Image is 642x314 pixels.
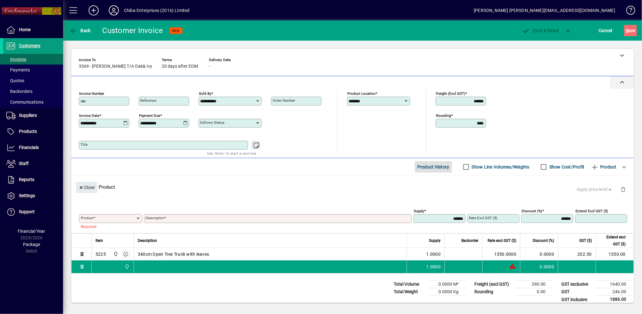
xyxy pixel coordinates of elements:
button: Delete [616,182,631,197]
mat-label: Rate excl GST ($) [469,216,497,220]
a: Communications [3,97,63,107]
td: Rounding [471,288,515,296]
mat-label: Invoice number [79,91,104,96]
app-page-header-button: Back [63,25,98,36]
mat-label: Reference [140,98,156,103]
a: Support [3,204,63,220]
span: Apply price level [577,186,613,193]
button: Save [624,25,637,36]
span: 1.0000 [426,264,441,270]
td: 0.00 [515,288,553,296]
span: Rate excl GST ($) [488,237,516,244]
button: Cancel [597,25,614,36]
span: GST ($) [579,237,592,244]
span: Reports [19,177,34,182]
a: Backorders [3,86,63,97]
td: 0.0000 M³ [428,281,466,288]
span: Customers [19,43,40,48]
span: Central [123,263,130,270]
span: Financials [19,145,39,150]
a: Financials [3,140,63,156]
a: Quotes [3,75,63,86]
div: Product [71,175,634,198]
a: Knowledge Base [622,1,634,22]
mat-label: Payment due [139,113,160,118]
div: Customer Invoice [102,26,163,36]
mat-label: Sold by [199,91,211,96]
label: Show Cost/Profit [548,164,585,170]
button: Post & Email [519,25,562,36]
span: P [533,28,536,33]
span: ost & Email [522,28,559,33]
mat-label: Description [146,216,164,220]
span: Product History [417,162,449,172]
span: Item [95,237,103,244]
a: Home [3,22,63,38]
span: Supply [429,237,441,244]
span: Back [70,28,91,33]
a: Staff [3,156,63,172]
span: Support [19,209,35,214]
span: Package [23,242,40,247]
button: Back [68,25,92,36]
button: Product History [415,161,452,173]
a: Invoices [3,54,63,65]
td: GST [558,288,596,296]
mat-label: Product [81,216,94,220]
div: 1350.0000 [486,251,516,257]
span: 340cm Open Tree Trunk with leaves [138,251,209,257]
mat-label: Freight (excl GST) [436,91,465,96]
a: Payments [3,65,63,75]
span: Quotes [6,78,24,83]
mat-label: Invoice date [79,113,99,118]
span: - [209,64,210,69]
mat-error: Required [81,223,137,230]
span: Extend excl GST ($) [600,234,626,248]
mat-label: Rounding [436,113,451,118]
div: [PERSON_NAME] [PERSON_NAME][EMAIL_ADDRESS][DOMAIN_NAME] [474,5,615,15]
span: Payments [6,67,30,72]
span: Financial Year [18,229,45,234]
span: 1.0000 [426,251,441,257]
td: Freight (excl GST) [471,281,515,288]
td: Total Volume [390,281,428,288]
a: Reports [3,172,63,188]
span: Invoices [6,57,26,62]
a: Products [3,124,63,140]
button: Apply price level [574,184,616,195]
span: Settings [19,193,35,198]
mat-label: Product location [347,91,375,96]
app-page-header-button: Delete [616,186,631,192]
td: 0.0000 [520,260,558,273]
span: 20 days after EOM [162,64,198,69]
mat-hint: Use 'Enter' to start a new line [207,150,257,157]
td: 0.0000 [520,248,558,260]
span: Backorders [6,89,32,94]
span: Cancel [599,26,613,36]
div: Chiba Enterprises (2016) Limited [124,5,190,15]
td: Total Weight [390,288,428,296]
span: Discount (%) [533,237,554,244]
span: Suppliers [19,113,37,118]
td: GST inclusive [558,296,596,304]
td: 246.00 [596,288,634,296]
a: Settings [3,188,63,204]
span: NEW [172,29,180,33]
span: Description [138,237,157,244]
span: Products [19,129,37,134]
td: 290.00 [515,281,553,288]
span: Close [78,182,95,193]
span: Staff [19,161,29,166]
span: Backorder [461,237,478,244]
td: 202.50 [558,248,596,260]
div: 5225 [95,251,106,257]
td: 1640.00 [596,281,634,288]
td: 0.0000 Kg [428,288,466,296]
span: Central [112,251,119,258]
span: Communications [6,100,43,105]
a: Suppliers [3,108,63,123]
mat-label: Supply [414,209,424,213]
mat-label: Title [80,142,88,147]
mat-label: Discount (%) [522,209,542,213]
button: Close [76,182,97,193]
